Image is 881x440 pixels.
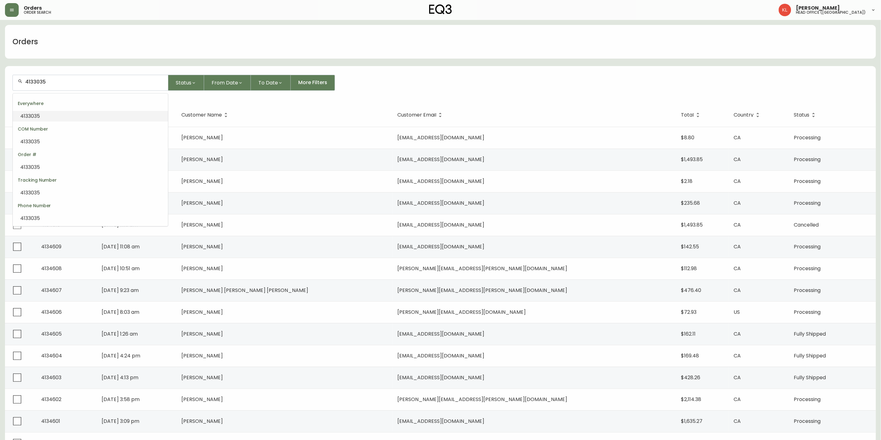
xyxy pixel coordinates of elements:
span: CA [734,243,741,250]
span: CA [734,330,741,337]
span: To Date [258,79,278,87]
span: 4134608 [41,265,62,272]
span: $428.26 [681,374,701,381]
span: Processing [794,308,821,316]
span: More Filters [298,79,327,86]
span: [EMAIL_ADDRESS][DOMAIN_NAME] [397,178,484,185]
span: 4134603 [41,374,61,381]
button: More Filters [291,75,335,91]
span: [PERSON_NAME] [181,418,223,425]
span: $142.55 [681,243,699,250]
span: [PERSON_NAME] [181,330,223,337]
span: Total [681,112,702,118]
span: [PERSON_NAME] [181,134,223,141]
span: 4134601 [41,418,60,425]
span: CA [734,178,741,185]
span: [EMAIL_ADDRESS][DOMAIN_NAME] [397,221,484,228]
span: $2.18 [681,178,693,185]
span: 4133035 [20,215,40,222]
span: Customer Email [397,113,436,117]
span: [EMAIL_ADDRESS][DOMAIN_NAME] [397,418,484,425]
span: Status [794,113,810,117]
span: [PERSON_NAME][EMAIL_ADDRESS][PERSON_NAME][DOMAIN_NAME] [397,396,567,403]
span: Status [794,112,818,118]
div: Phone Number [13,198,168,213]
span: [DATE] 3:58 pm [102,396,140,403]
span: [DATE] 9:23 am [102,287,139,294]
span: $2,114.38 [681,396,701,403]
span: Processing [794,134,821,141]
span: 4134607 [41,287,62,294]
span: CA [734,265,741,272]
span: [EMAIL_ADDRESS][DOMAIN_NAME] [397,330,484,337]
span: [EMAIL_ADDRESS][DOMAIN_NAME] [397,352,484,359]
div: Tracking Number [13,173,168,188]
span: [PERSON_NAME] [181,221,223,228]
span: [EMAIL_ADDRESS][DOMAIN_NAME] [397,156,484,163]
span: Processing [794,178,821,185]
span: 4133035 [20,164,40,171]
span: $1,493.85 [681,156,703,163]
span: Fully Shipped [794,330,826,337]
button: From Date [204,75,251,91]
span: 4134602 [41,396,61,403]
span: Country [734,112,762,118]
div: Order # [13,147,168,162]
span: CA [734,374,741,381]
span: $8.80 [681,134,695,141]
span: Total [681,113,694,117]
span: [PERSON_NAME] [181,156,223,163]
span: $72.93 [681,308,697,316]
button: Status [168,75,204,91]
span: [PERSON_NAME] [796,6,840,11]
span: 4134605 [41,330,62,337]
span: [DATE] 8:03 am [102,308,139,316]
span: CA [734,287,741,294]
img: 2c0c8aa7421344cf0398c7f872b772b5 [779,4,791,16]
h5: head office ([GEOGRAPHIC_DATA]) [796,11,866,14]
span: Processing [794,396,821,403]
span: [DATE] 10:51 am [102,265,140,272]
span: [EMAIL_ADDRESS][DOMAIN_NAME] [397,199,484,207]
span: [PERSON_NAME] [181,352,223,359]
span: CA [734,199,741,207]
span: 4134606 [41,308,62,316]
span: CA [734,221,741,228]
span: 4133035 [20,138,40,145]
span: [PERSON_NAME][EMAIL_ADDRESS][PERSON_NAME][DOMAIN_NAME] [397,287,567,294]
span: Processing [794,199,821,207]
span: [PERSON_NAME] [181,396,223,403]
span: Processing [794,243,821,250]
span: Country [734,113,754,117]
span: [DATE] 3:09 pm [102,418,139,425]
span: US [734,308,740,316]
span: Processing [794,156,821,163]
span: Customer Name [181,113,222,117]
span: [EMAIL_ADDRESS][DOMAIN_NAME] [397,134,484,141]
span: Cancelled [794,221,819,228]
span: Orders [24,6,42,11]
span: CA [734,352,741,359]
span: $112.98 [681,265,697,272]
div: COM Number [13,122,168,136]
span: [PERSON_NAME] [181,243,223,250]
button: To Date [251,75,291,91]
span: $235.68 [681,199,700,207]
span: [PERSON_NAME] [181,308,223,316]
span: [EMAIL_ADDRESS][DOMAIN_NAME] [397,243,484,250]
span: [PERSON_NAME][EMAIL_ADDRESS][DOMAIN_NAME] [397,308,526,316]
span: Fully Shipped [794,352,826,359]
span: Processing [794,418,821,425]
span: $169.48 [681,352,699,359]
span: [DATE] 11:08 am [102,243,140,250]
span: CA [734,418,741,425]
span: Processing [794,287,821,294]
input: Search [25,79,163,85]
span: Customer Email [397,112,444,118]
span: [PERSON_NAME] [181,265,223,272]
span: From Date [212,79,238,87]
span: [PERSON_NAME] [181,199,223,207]
span: 4134604 [41,352,62,359]
span: [DATE] 1:26 am [102,330,138,337]
h1: Orders [12,36,38,47]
